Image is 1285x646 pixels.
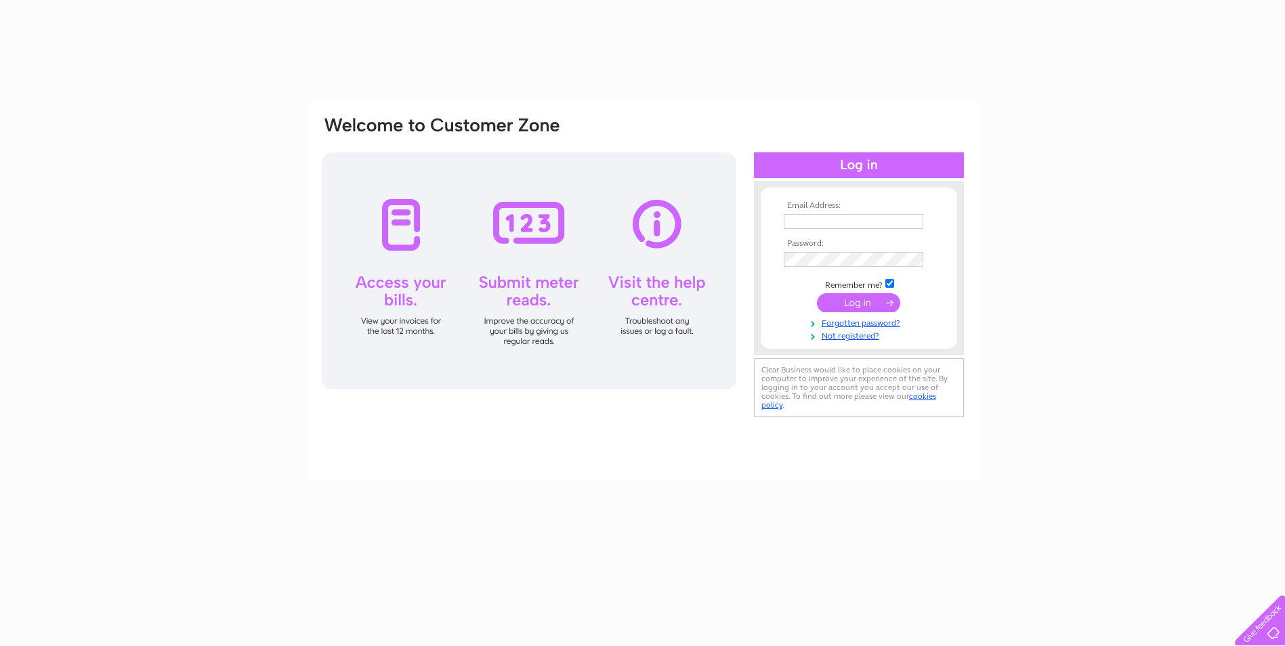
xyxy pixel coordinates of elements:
[817,293,900,312] input: Submit
[761,391,936,410] a: cookies policy
[780,239,938,249] th: Password:
[754,358,964,417] div: Clear Business would like to place cookies on your computer to improve your experience of the sit...
[784,316,938,328] a: Forgotten password?
[784,328,938,341] a: Not registered?
[780,277,938,290] td: Remember me?
[780,201,938,211] th: Email Address:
